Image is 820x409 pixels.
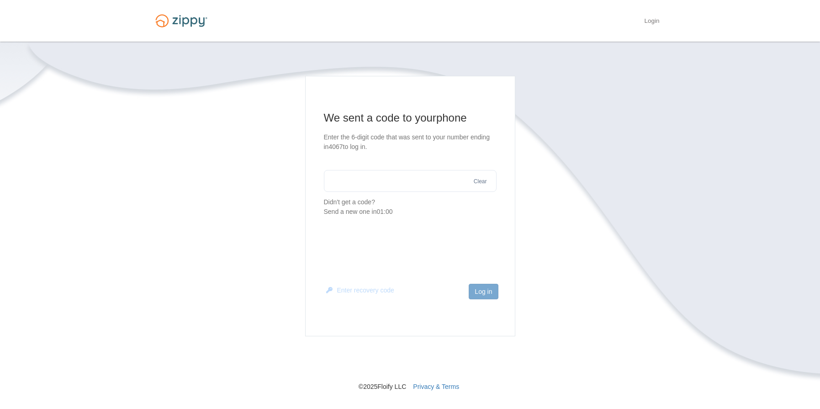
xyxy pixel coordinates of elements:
img: Logo [150,10,213,32]
button: Log in [469,284,498,299]
button: Clear [471,177,490,186]
p: Didn't get a code? [324,197,497,217]
div: Send a new one in 01:00 [324,207,497,217]
a: Privacy & Terms [413,383,459,390]
a: Login [644,17,659,27]
h1: We sent a code to your phone [324,111,497,125]
p: Enter the 6-digit code that was sent to your number ending in 4067 to log in. [324,133,497,152]
nav: © 2025 Floify LLC [150,336,671,391]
